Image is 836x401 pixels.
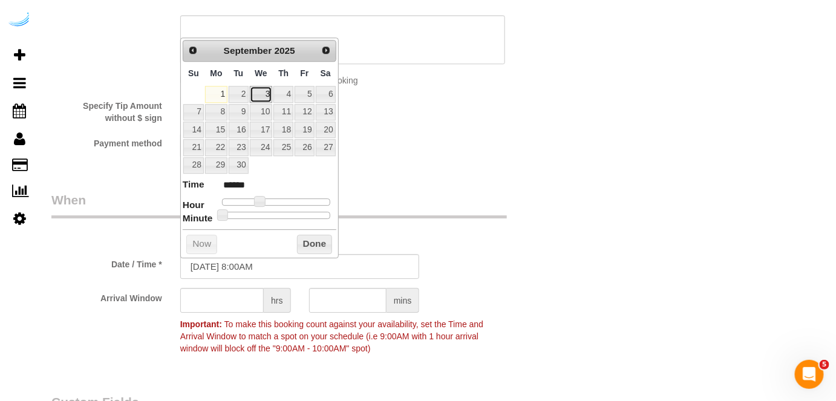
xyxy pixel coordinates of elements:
[273,86,293,102] a: 4
[205,122,227,138] a: 15
[233,68,243,78] span: Tuesday
[273,104,293,120] a: 11
[210,68,222,78] span: Monday
[42,254,171,270] label: Date / Time *
[295,104,314,120] a: 12
[273,122,293,138] a: 18
[188,68,199,78] span: Sunday
[180,319,483,353] span: To make this booking count against your availability, set the Time and Arrival Window to match a ...
[183,104,204,120] a: 7
[295,86,314,102] a: 5
[264,288,290,313] span: hrs
[229,122,248,138] a: 16
[278,68,289,78] span: Thursday
[250,86,273,102] a: 3
[183,212,213,227] dt: Minute
[229,157,248,174] a: 30
[42,133,171,149] label: Payment method
[387,288,420,313] span: mins
[42,96,171,124] label: Specify Tip Amount without $ sign
[183,178,204,193] dt: Time
[183,122,204,138] a: 14
[297,235,333,254] button: Done
[185,42,201,59] a: Prev
[250,122,273,138] a: 17
[205,104,227,120] a: 8
[250,104,273,120] a: 10
[42,288,171,304] label: Arrival Window
[316,104,336,120] a: 13
[295,122,314,138] a: 19
[301,68,309,78] span: Friday
[255,68,267,78] span: Wednesday
[224,45,272,56] span: September
[229,139,248,155] a: 23
[183,198,204,214] dt: Hour
[183,139,204,155] a: 21
[820,360,829,370] span: 5
[229,86,248,102] a: 2
[316,86,336,102] a: 6
[295,139,314,155] a: 26
[275,45,295,56] span: 2025
[318,42,335,59] a: Next
[205,139,227,155] a: 22
[188,45,198,55] span: Prev
[183,157,204,174] a: 28
[205,157,227,174] a: 29
[273,139,293,155] a: 25
[205,86,227,102] a: 1
[316,122,336,138] a: 20
[316,139,336,155] a: 27
[186,235,217,254] button: Now
[7,12,31,29] img: Automaid Logo
[321,45,331,55] span: Next
[250,139,273,155] a: 24
[229,104,248,120] a: 9
[51,191,507,218] legend: When
[795,360,824,389] iframe: Intercom live chat
[321,68,331,78] span: Saturday
[180,254,420,279] input: MM/DD/YYYY HH:MM
[180,319,222,329] strong: Important:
